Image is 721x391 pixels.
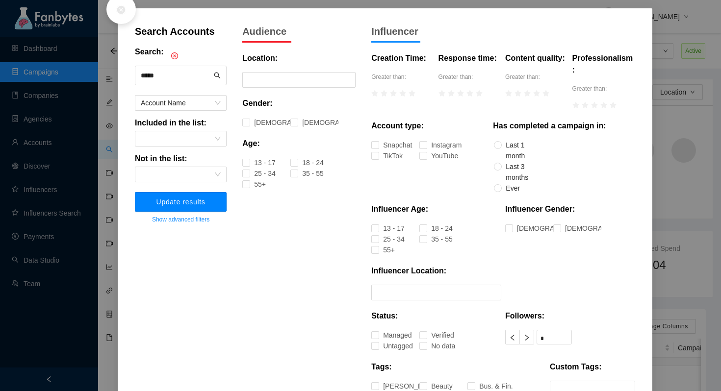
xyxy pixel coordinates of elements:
div: YouTube [431,150,440,161]
p: Influencer Age: [371,203,428,215]
div: Managed [383,330,392,341]
span: star [390,90,397,97]
div: 55+ [254,179,258,190]
div: 35 - 55 [431,234,438,244]
span: star [438,90,445,97]
p: Greater than: [438,72,501,82]
span: star [572,102,579,109]
span: star [457,90,464,97]
div: 25 - 34 [383,234,390,244]
span: close-circle [171,52,178,59]
span: star [542,90,549,97]
p: Age: [242,138,260,149]
div: 13 - 17 [254,157,261,168]
p: Tags: [371,361,391,373]
div: TikTok [383,150,389,161]
span: star [448,90,455,97]
p: Has completed a campaign in: [493,120,606,132]
div: Snapchat [383,140,393,150]
div: 18 - 24 [302,157,309,168]
span: star [524,90,531,97]
p: Influencer Location: [371,265,446,277]
div: Verified [431,330,439,341]
span: Last 1 month [502,140,541,161]
span: star [600,102,607,109]
span: star [515,90,521,97]
div: 35 - 55 [302,168,309,179]
p: Greater than: [371,72,434,82]
p: Creation Time: [371,52,426,64]
div: 18 - 24 [431,223,438,234]
span: Account Name [141,96,221,110]
p: Status: [371,310,398,322]
span: star [533,90,540,97]
div: 25 - 34 [254,168,261,179]
span: close-circle [116,5,126,15]
span: star [591,102,598,109]
span: star [476,90,483,97]
p: Custom Tags: [550,361,601,373]
div: 13 - 17 [383,223,390,234]
div: [DEMOGRAPHIC_DATA] [302,117,328,128]
button: Show advanced filters [135,212,227,227]
span: Update results [156,198,206,206]
span: star [466,90,473,97]
span: star [381,90,387,97]
div: Untagged [383,341,393,351]
span: star [399,90,406,97]
div: 55+ [383,244,387,255]
span: Ever [502,183,524,194]
button: Update results [135,192,227,212]
p: Search: [135,46,164,58]
div: No data [431,341,439,351]
span: star [409,90,415,97]
p: Influencer Gender: [505,203,575,215]
p: Account type: [371,120,424,132]
span: Show advanced filters [152,215,209,224]
span: star [505,90,512,97]
span: Last 3 months [502,161,541,183]
span: star [371,90,378,97]
span: star [582,102,589,109]
p: Location: [242,52,278,64]
span: left [509,334,516,341]
p: Followers: [505,310,544,322]
span: search [214,72,221,79]
p: Response time: [438,52,497,64]
div: [DEMOGRAPHIC_DATA] [565,223,591,234]
span: star [610,102,617,109]
div: [DEMOGRAPHIC_DATA] [517,223,542,234]
p: Gender: [242,98,272,109]
span: right [523,334,530,341]
p: Content quality: [505,52,565,64]
p: Professionalism: [572,52,635,76]
p: Greater than: [572,84,635,94]
p: Greater than: [505,72,568,82]
div: Instagram [431,140,441,150]
div: [DEMOGRAPHIC_DATA] [254,117,280,128]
